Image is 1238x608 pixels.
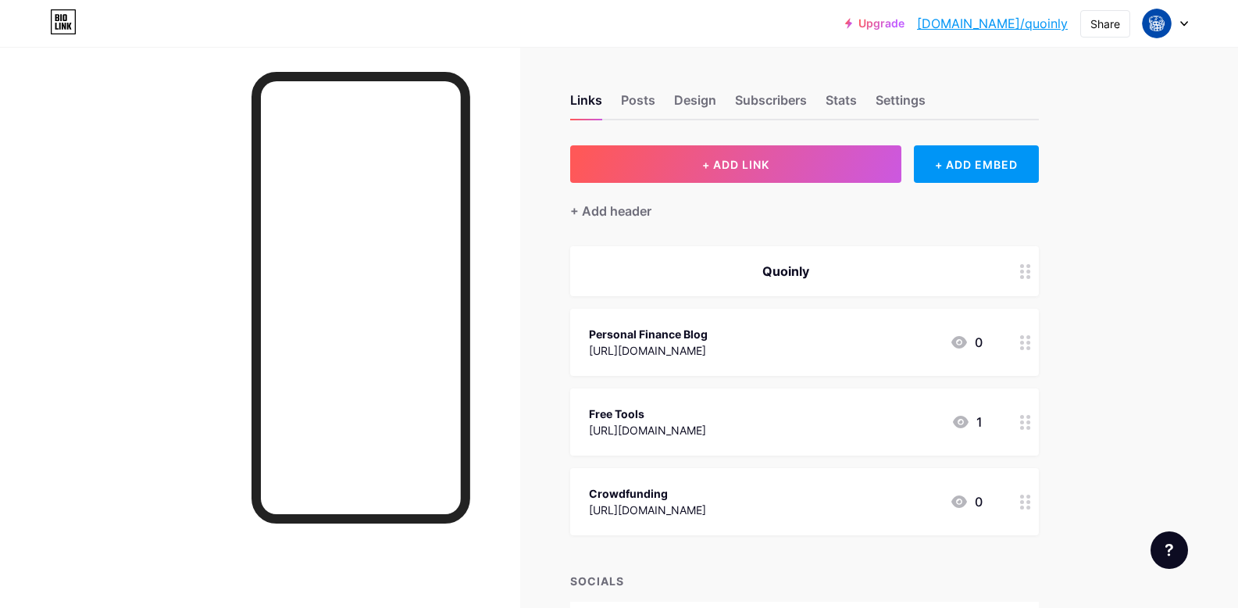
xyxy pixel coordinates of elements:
[589,406,706,422] div: Free Tools
[950,492,983,511] div: 0
[589,422,706,438] div: [URL][DOMAIN_NAME]
[570,91,602,119] div: Links
[914,145,1038,183] div: + ADD EMBED
[1142,9,1172,38] img: quoinly
[917,14,1068,33] a: [DOMAIN_NAME]/quoinly
[570,573,1039,589] div: SOCIALS
[951,413,983,431] div: 1
[589,502,706,518] div: [URL][DOMAIN_NAME]
[735,91,807,119] div: Subscribers
[589,326,708,342] div: Personal Finance Blog
[589,262,983,281] div: Quoinly
[702,158,769,171] span: + ADD LINK
[621,91,655,119] div: Posts
[1090,16,1120,32] div: Share
[589,342,708,359] div: [URL][DOMAIN_NAME]
[570,145,902,183] button: + ADD LINK
[589,485,706,502] div: Crowdfunding
[826,91,857,119] div: Stats
[950,333,983,352] div: 0
[876,91,926,119] div: Settings
[674,91,716,119] div: Design
[570,202,651,220] div: + Add header
[845,17,904,30] a: Upgrade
